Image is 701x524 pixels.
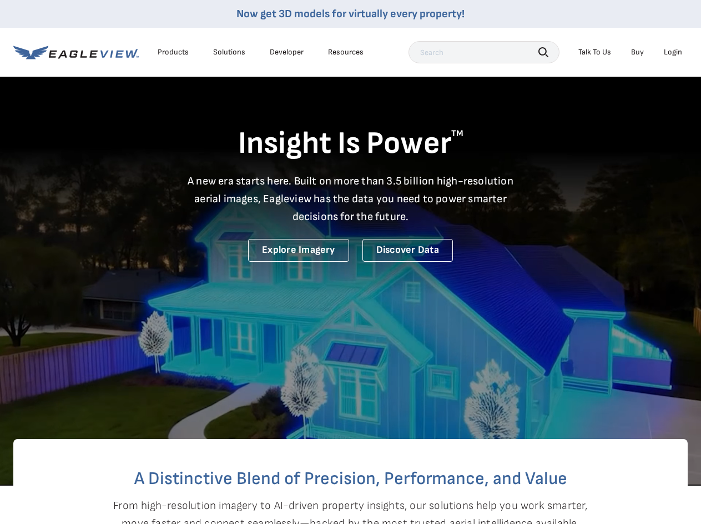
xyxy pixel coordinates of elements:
[158,47,189,57] div: Products
[328,47,364,57] div: Resources
[631,47,644,57] a: Buy
[451,128,463,139] sup: TM
[362,239,453,262] a: Discover Data
[213,47,245,57] div: Solutions
[664,47,682,57] div: Login
[58,470,643,488] h2: A Distinctive Blend of Precision, Performance, and Value
[270,47,304,57] a: Developer
[409,41,559,63] input: Search
[181,172,521,226] p: A new era starts here. Built on more than 3.5 billion high-resolution aerial images, Eagleview ha...
[578,47,611,57] div: Talk To Us
[236,7,465,21] a: Now get 3D models for virtually every property!
[248,239,349,262] a: Explore Imagery
[13,124,688,163] h1: Insight Is Power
